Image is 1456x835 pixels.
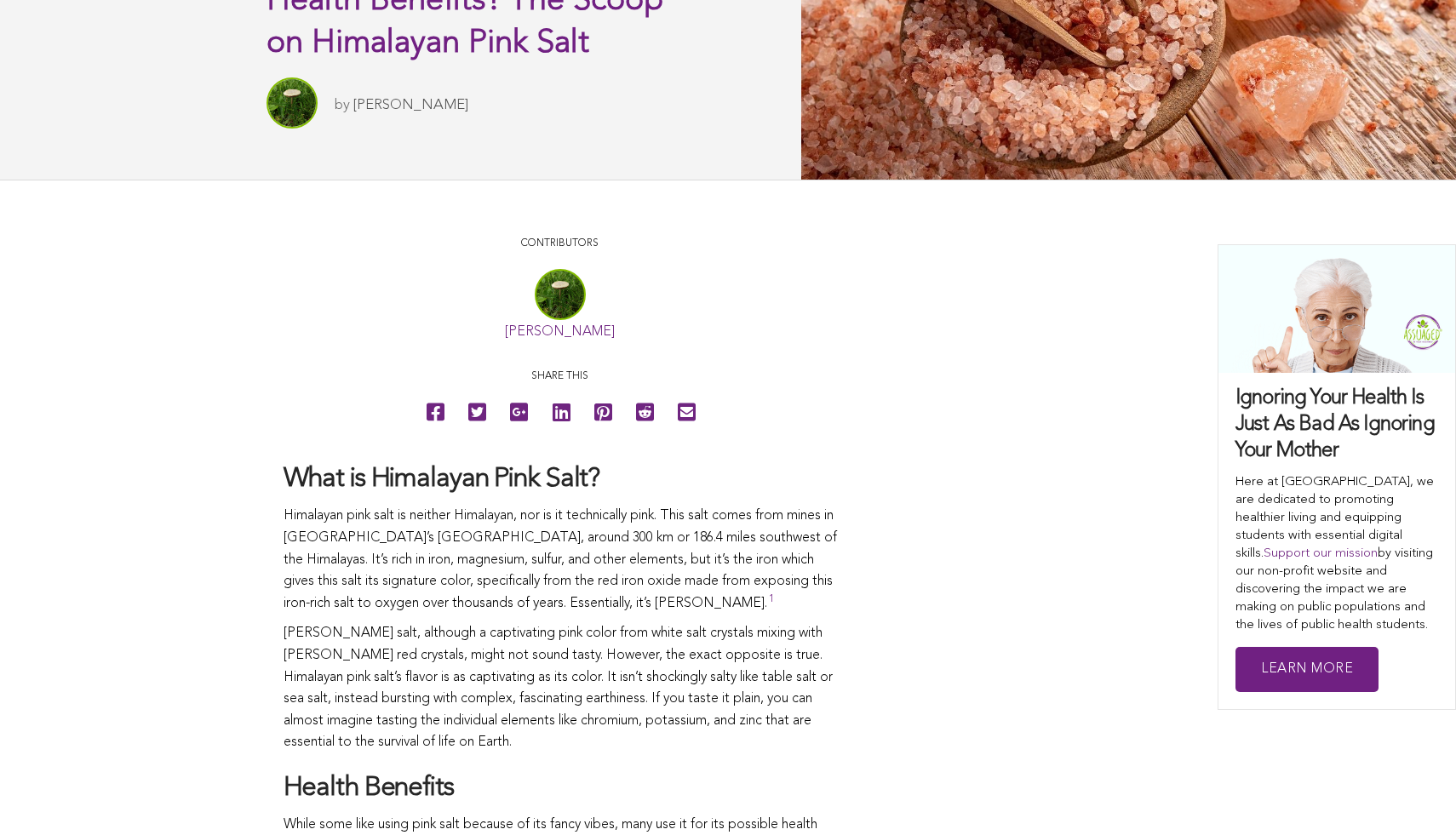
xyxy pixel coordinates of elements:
p: Himalayan pink salt is neither Himalayan, nor is it technically pink. This salt comes from mines ... [284,506,837,615]
p: CONTRIBUTORS [284,236,837,252]
h2: What is Himalayan Pink Salt? [284,462,837,498]
a: [PERSON_NAME] [353,98,468,112]
span: by [335,98,350,112]
iframe: Chat Widget [1371,753,1456,835]
img: Lydia Fox [267,77,318,129]
h2: Health Benefits [284,771,837,807]
p: Share this [284,369,837,385]
sup: 1 [769,594,775,613]
a: Learn More [1235,647,1379,692]
a: [PERSON_NAME] [505,325,615,339]
p: [PERSON_NAME] salt, although a captivating pink color from white salt crystals mixing with [PERSO... [284,623,837,754]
